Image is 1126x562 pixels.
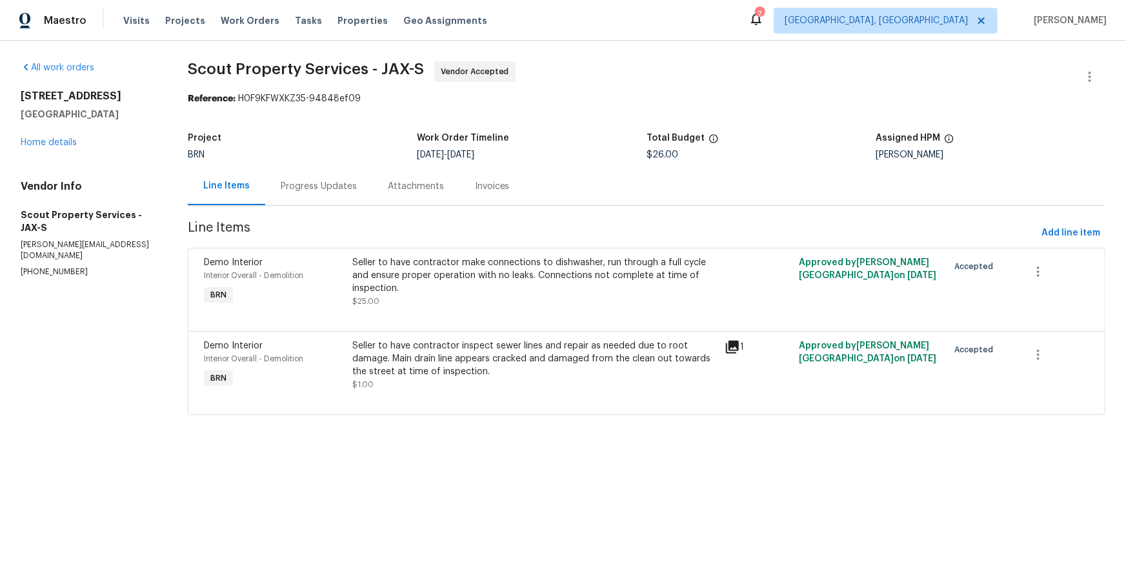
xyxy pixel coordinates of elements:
[352,297,379,305] span: $25.00
[281,180,357,193] div: Progress Updates
[475,180,510,193] div: Invoices
[204,272,303,279] span: Interior Overall - Demolition
[44,14,86,27] span: Maestro
[944,134,954,150] span: The hpm assigned to this work order.
[188,134,221,143] h5: Project
[799,341,937,363] span: Approved by [PERSON_NAME][GEOGRAPHIC_DATA] on
[441,65,514,78] span: Vendor Accepted
[188,61,424,77] span: Scout Property Services - JAX-S
[876,134,940,143] h5: Assigned HPM
[403,14,487,27] span: Geo Assignments
[417,150,444,159] span: [DATE]
[352,256,717,295] div: Seller to have contractor make connections to dishwasher, run through a full cycle and ensure pro...
[21,208,157,234] h5: Scout Property Services - JAX-S
[647,150,678,159] span: $26.00
[203,179,250,192] div: Line Items
[908,271,937,280] span: [DATE]
[21,180,157,193] h4: Vendor Info
[954,343,998,356] span: Accepted
[709,134,719,150] span: The total cost of line items that have been proposed by Opendoor. This sum includes line items th...
[725,339,791,355] div: 1
[21,63,94,72] a: All work orders
[205,372,232,385] span: BRN
[447,150,474,159] span: [DATE]
[908,354,937,363] span: [DATE]
[352,339,717,378] div: Seller to have contractor inspect sewer lines and repair as needed due to root damage. Main drain...
[388,180,444,193] div: Attachments
[188,221,1036,245] span: Line Items
[337,14,388,27] span: Properties
[295,16,322,25] span: Tasks
[1041,225,1100,241] span: Add line item
[876,150,1105,159] div: [PERSON_NAME]
[21,90,157,103] h2: [STREET_ADDRESS]
[755,8,764,21] div: 7
[21,239,157,261] p: [PERSON_NAME][EMAIL_ADDRESS][DOMAIN_NAME]
[352,381,374,388] span: $1.00
[21,138,77,147] a: Home details
[647,134,705,143] h5: Total Budget
[204,355,303,363] span: Interior Overall - Demolition
[21,266,157,277] p: [PHONE_NUMBER]
[417,134,509,143] h5: Work Order Timeline
[204,341,263,350] span: Demo Interior
[799,258,937,280] span: Approved by [PERSON_NAME][GEOGRAPHIC_DATA] on
[21,108,157,121] h5: [GEOGRAPHIC_DATA]
[1036,221,1105,245] button: Add line item
[188,94,236,103] b: Reference:
[205,288,232,301] span: BRN
[188,150,205,159] span: BRN
[221,14,279,27] span: Work Orders
[188,92,1105,105] div: H0F9KFWXKZ35-94848ef09
[165,14,205,27] span: Projects
[954,260,998,273] span: Accepted
[417,150,474,159] span: -
[785,14,968,27] span: [GEOGRAPHIC_DATA], [GEOGRAPHIC_DATA]
[123,14,150,27] span: Visits
[204,258,263,267] span: Demo Interior
[1029,14,1107,27] span: [PERSON_NAME]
